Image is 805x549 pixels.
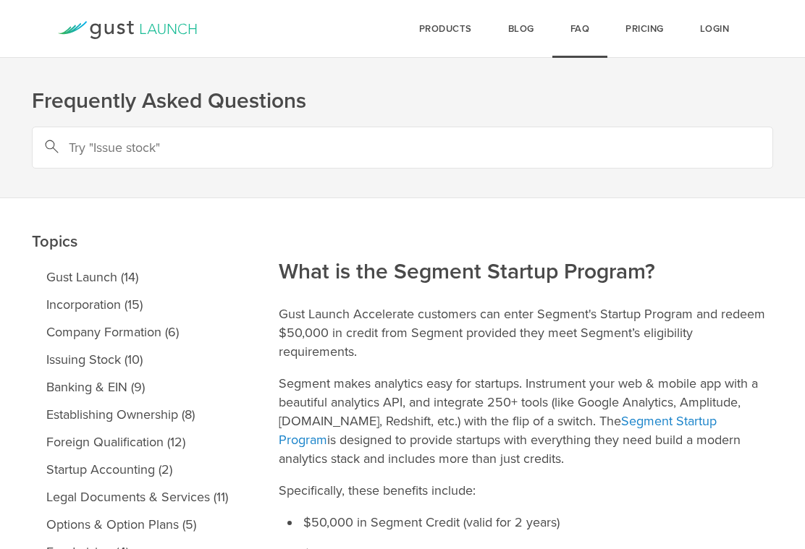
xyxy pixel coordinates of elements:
[32,129,243,256] h2: Topics
[32,127,773,169] input: Try "Issue stock"
[32,511,243,538] a: Options & Option Plans (5)
[32,456,243,483] a: Startup Accounting (2)
[32,291,243,318] a: Incorporation (15)
[32,318,243,346] a: Company Formation (6)
[279,160,773,286] h2: What is the Segment Startup Program?
[32,346,243,373] a: Issuing Stock (10)
[32,428,243,456] a: Foreign Qualification (12)
[279,481,773,500] p: Specifically, these benefits include:
[32,483,243,511] a: Legal Documents & Services (11)
[279,374,773,468] p: Segment makes analytics easy for startups. Instrument your web & mobile app with a beautiful anal...
[32,373,243,401] a: Banking & EIN (9)
[32,263,243,291] a: Gust Launch (14)
[32,87,773,116] h1: Frequently Asked Questions
[279,305,773,361] p: Gust Launch Accelerate customers can enter Segment's Startup Program and redeem $50,000 in credit...
[32,401,243,428] a: Establishing Ownership (8)
[300,513,773,532] li: $50,000 in Segment Credit (valid for 2 years)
